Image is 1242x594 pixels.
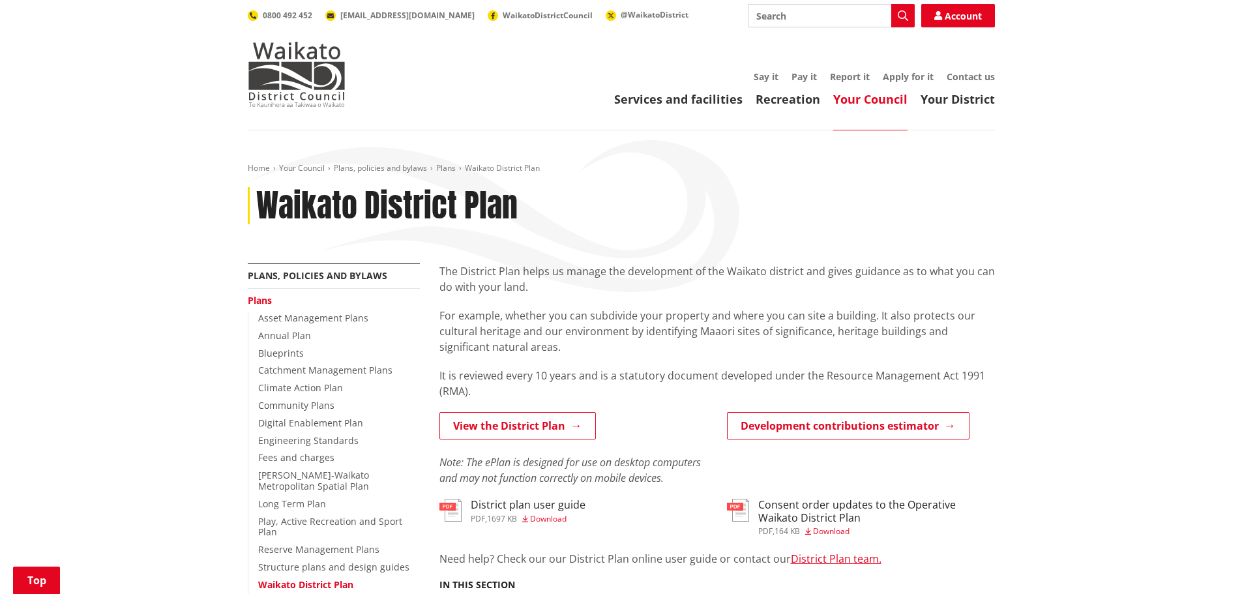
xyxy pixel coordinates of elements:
a: Structure plans and design guides [258,561,409,573]
span: pdf [758,526,773,537]
span: Download [813,526,850,537]
div: , [471,515,585,523]
a: Climate Action Plan [258,381,343,394]
p: For example, whether you can subdivide your property and where you can site a building. It also p... [439,308,995,355]
h5: In this section [439,580,515,591]
a: Play, Active Recreation and Sport Plan [258,515,402,539]
a: Consent order updates to the Operative Waikato District Plan pdf,164 KB Download [727,499,995,535]
a: Annual Plan [258,329,311,342]
a: District plan user guide pdf,1697 KB Download [439,499,585,522]
a: Development contributions estimator [727,412,969,439]
a: [EMAIL_ADDRESS][DOMAIN_NAME] [325,10,475,21]
a: Home [248,162,270,173]
a: Digital Enablement Plan [258,417,363,429]
span: 164 KB [775,526,800,537]
nav: breadcrumb [248,163,995,174]
a: Community Plans [258,399,334,411]
span: [EMAIL_ADDRESS][DOMAIN_NAME] [340,10,475,21]
img: document-pdf.svg [439,499,462,522]
a: Long Term Plan [258,497,326,510]
a: Plans [248,294,272,306]
a: [PERSON_NAME]-Waikato Metropolitan Spatial Plan [258,469,369,492]
span: 1697 KB [487,513,517,524]
img: document-pdf.svg [727,499,749,522]
a: Pay it [791,70,817,83]
a: Catchment Management Plans [258,364,392,376]
a: Plans, policies and bylaws [334,162,427,173]
a: Reserve Management Plans [258,543,379,556]
a: Asset Management Plans [258,312,368,324]
a: Recreation [756,91,820,107]
a: Your District [921,91,995,107]
h1: Waikato District Plan [256,187,518,225]
a: Plans [436,162,456,173]
a: Your Council [833,91,908,107]
h3: Consent order updates to the Operative Waikato District Plan [758,499,995,524]
p: The District Plan helps us manage the development of the Waikato district and gives guidance as t... [439,263,995,295]
a: WaikatoDistrictCouncil [488,10,593,21]
a: Top [13,567,60,594]
a: Contact us [947,70,995,83]
a: Blueprints [258,347,304,359]
a: Waikato District Plan [258,578,353,591]
a: Fees and charges [258,451,334,464]
a: @WaikatoDistrict [606,9,688,20]
input: Search input [748,4,915,27]
a: District Plan team. [791,552,881,566]
a: Report it [830,70,870,83]
span: Download [530,513,567,524]
img: Waikato District Council - Te Kaunihera aa Takiwaa o Waikato [248,42,346,107]
a: Services and facilities [614,91,743,107]
span: Waikato District Plan [465,162,540,173]
a: 0800 492 452 [248,10,312,21]
span: WaikatoDistrictCouncil [503,10,593,21]
a: Your Council [279,162,325,173]
div: , [758,527,995,535]
a: Say it [754,70,778,83]
h3: District plan user guide [471,499,585,511]
a: Apply for it [883,70,934,83]
a: Account [921,4,995,27]
p: It is reviewed every 10 years and is a statutory document developed under the Resource Management... [439,368,995,399]
a: View the District Plan [439,412,596,439]
span: 0800 492 452 [263,10,312,21]
em: Note: The ePlan is designed for use on desktop computers and may not function correctly on mobile... [439,455,701,485]
iframe: Messenger Launcher [1182,539,1229,586]
a: Engineering Standards [258,434,359,447]
span: @WaikatoDistrict [621,9,688,20]
p: Need help? Check our our District Plan online user guide or contact our [439,551,995,567]
a: Plans, policies and bylaws [248,269,387,282]
span: pdf [471,513,485,524]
